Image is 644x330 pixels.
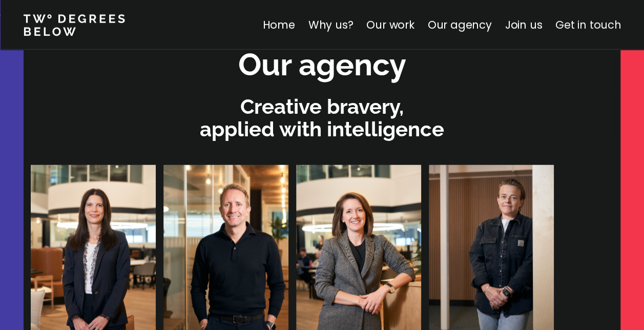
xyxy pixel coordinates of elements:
[238,44,406,86] h2: Our agency
[555,17,621,32] a: Get in touch
[505,17,542,32] a: Join us
[308,17,353,32] a: Why us?
[427,17,491,32] a: Our agency
[29,95,615,140] p: Creative bravery, applied with intelligence
[366,17,414,32] a: Our work
[262,17,295,32] a: Home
